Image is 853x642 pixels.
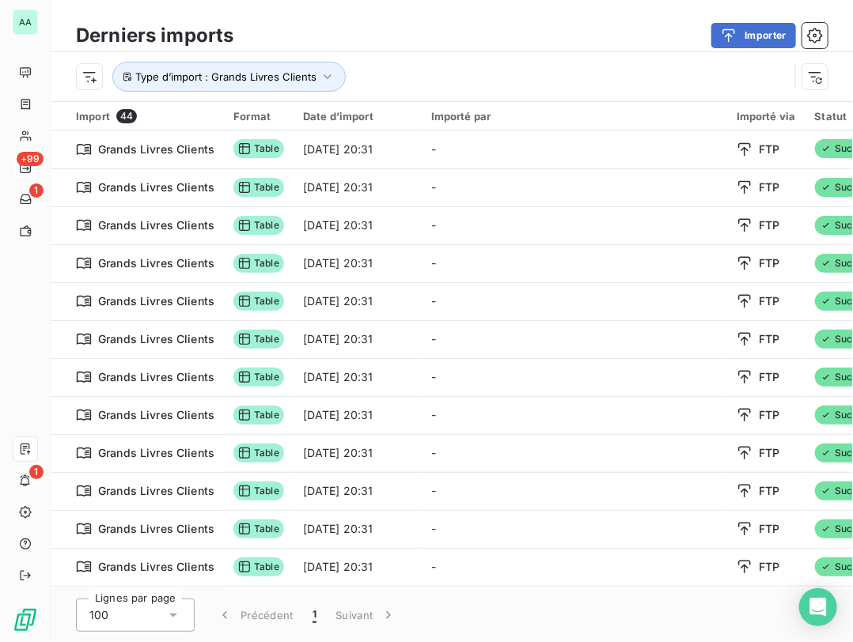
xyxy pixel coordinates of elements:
td: [DATE] 20:31 [294,358,422,396]
td: - [422,282,727,320]
span: FTP [759,521,779,537]
div: Date d’import [303,110,412,123]
span: Table [233,444,284,463]
span: Grands Livres Clients [98,331,214,347]
div: Importé via [737,110,796,123]
span: Grands Livres Clients [98,369,214,385]
span: Table [233,292,284,311]
div: Format [233,110,284,123]
button: Précédent [207,599,303,632]
span: FTP [759,179,779,195]
span: FTP [759,407,779,423]
div: Importé par [431,110,718,123]
span: Table [233,178,284,197]
span: FTP [759,369,779,385]
td: - [422,472,727,510]
button: Type d’import : Grands Livres Clients [112,62,346,92]
div: Open Intercom Messenger [799,588,837,626]
span: FTP [759,331,779,347]
td: - [422,358,727,396]
span: Table [233,557,284,576]
td: - [422,434,727,472]
td: - [422,510,727,548]
td: [DATE] 20:31 [294,168,422,206]
button: 1 [303,599,326,632]
span: FTP [759,483,779,499]
button: Importer [711,23,796,48]
span: FTP [759,559,779,575]
span: Table [233,406,284,425]
span: Grands Livres Clients [98,407,214,423]
span: Grands Livres Clients [98,559,214,575]
span: Grands Livres Clients [98,179,214,195]
span: Table [233,254,284,273]
td: - [422,130,727,168]
span: +99 [17,152,44,166]
span: FTP [759,142,779,157]
span: Grands Livres Clients [98,445,214,461]
td: [DATE] 20:31 [294,244,422,282]
span: Grands Livres Clients [98,255,214,271]
td: - [422,548,727,586]
span: Grands Livres Clients [98,217,214,233]
td: [DATE] 20:31 [294,586,422,624]
span: Table [233,368,284,387]
span: Table [233,216,284,235]
span: 1 [29,465,44,479]
h3: Derniers imports [76,21,233,50]
td: [DATE] 20:31 [294,320,422,358]
td: - [422,396,727,434]
div: AA [13,9,38,35]
span: FTP [759,255,779,271]
td: [DATE] 20:31 [294,434,422,472]
td: [DATE] 20:31 [294,396,422,434]
td: - [422,168,727,206]
td: - [422,244,727,282]
span: 100 [89,607,108,623]
td: [DATE] 20:31 [294,206,422,244]
button: Suivant [326,599,406,632]
span: 1 [29,183,44,198]
span: Type d’import : Grands Livres Clients [135,70,317,83]
td: [DATE] 20:31 [294,282,422,320]
span: Grands Livres Clients [98,293,214,309]
span: Table [233,330,284,349]
span: Grands Livres Clients [98,483,214,499]
span: FTP [759,445,779,461]
td: [DATE] 20:31 [294,472,422,510]
span: Table [233,481,284,500]
span: Grands Livres Clients [98,142,214,157]
td: [DATE] 20:31 [294,130,422,168]
td: [DATE] 20:31 [294,548,422,586]
span: FTP [759,293,779,309]
span: Table [233,139,284,158]
td: - [422,320,727,358]
span: 44 [116,109,137,123]
span: FTP [759,217,779,233]
td: - [422,586,727,624]
div: Import [76,109,214,123]
td: - [422,206,727,244]
span: Grands Livres Clients [98,521,214,537]
span: Table [233,519,284,538]
img: Logo LeanPay [13,607,38,633]
span: 1 [313,607,317,623]
td: [DATE] 20:31 [294,510,422,548]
